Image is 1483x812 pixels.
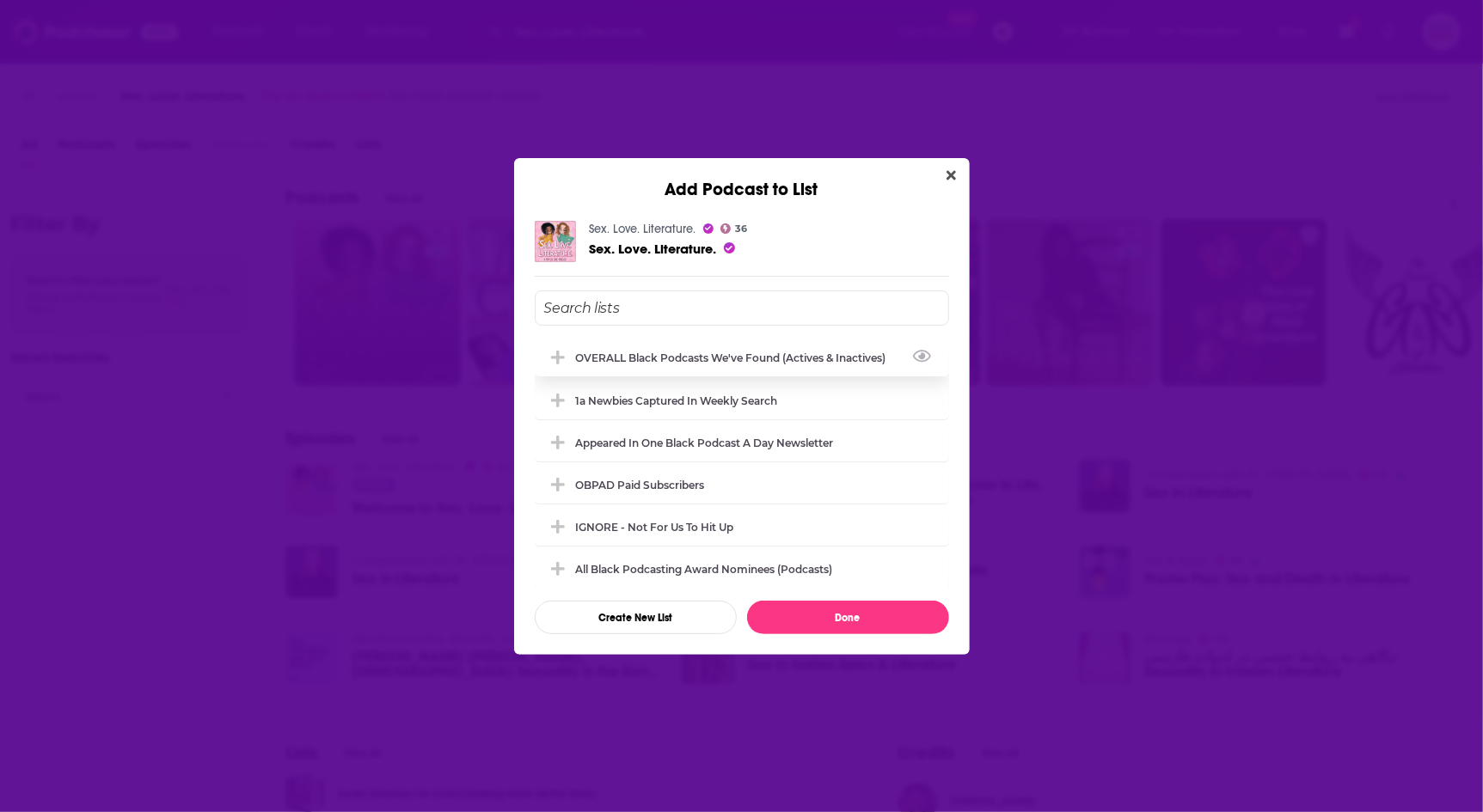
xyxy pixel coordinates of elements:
a: 36 [720,223,748,234]
div: Add Podcast to List [514,158,970,200]
div: OVERALL Black podcasts we've found (actives & inactives) [576,351,897,364]
button: Done [747,601,949,634]
div: All Black Podcasting Award nominees (podcasts) [535,550,949,588]
button: View Link [886,361,897,363]
div: Add Podcast To List [535,290,949,634]
button: Create New List [535,601,737,634]
button: Close [940,165,963,186]
input: Search lists [535,290,949,326]
div: All Black Podcasting Award nominees (podcasts) [576,563,833,576]
a: Sex. Love. Literature. [590,222,696,236]
div: OVERALL Black podcasts we've found (actives & inactives) [535,339,949,376]
div: 1a Newbies captured in weekly search [576,394,778,407]
div: Appeared in One Black podcast a day newsletter [576,437,834,449]
a: Sex. Love. Literature. [590,241,717,257]
span: 36 [735,225,747,233]
div: 1a Newbies captured in weekly search [535,382,949,419]
div: OBPAD paid subscribers [576,479,705,491]
img: Sex. Love. Literature. [535,221,576,262]
div: OBPAD paid subscribers [535,466,949,504]
div: IGNORE - not for us to hit up [535,508,949,546]
div: Appeared in One Black podcast a day newsletter [535,424,949,461]
div: IGNORE - not for us to hit up [576,521,734,534]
